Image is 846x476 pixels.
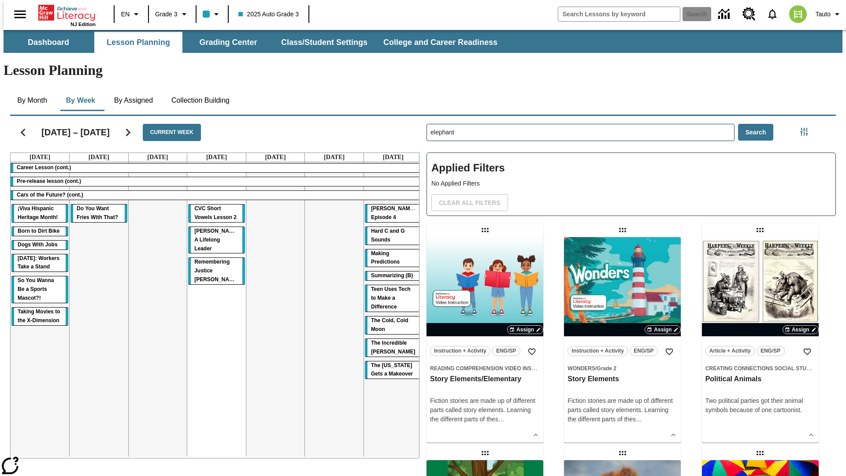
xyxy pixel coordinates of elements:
[496,346,516,356] span: ENG/SP
[11,164,423,172] div: Career Lesson (cont.)
[597,365,616,372] span: Grade 2
[568,396,677,424] div: Fiction stories are made up of different parts called story elements. Learning the different part...
[70,205,127,222] div: Do You Want Fries With That?
[194,205,237,220] span: CVC Short Vowels Lesson 2
[4,30,842,53] div: SubNavbar
[10,90,54,111] button: By Month
[365,271,422,280] div: Summarizing (B)
[365,361,422,379] div: The Missouri Gets a Makeover
[478,223,492,237] div: Draggable lesson: Story Elements/Elementary
[18,228,59,234] span: Born to Dirt Bike
[371,250,400,265] span: Making Predictions
[507,325,543,334] button: Assign Choose Dates
[188,205,245,222] div: CVC Short Vowels Lesson 2
[17,164,71,171] span: Career Lesson (cont.)
[4,62,842,78] h1: Lesson Planning
[492,346,520,356] button: ENG/SP
[199,6,225,22] button: Class color is light blue. Change class color
[371,362,413,377] span: The Missouri Gets a Makeover
[4,32,93,53] button: Dashboard
[28,153,52,162] a: September 1, 2025
[117,121,139,144] button: Next
[107,90,160,111] button: By Assigned
[705,346,755,356] button: Article + Activity
[738,124,774,141] button: Search
[38,3,96,27] div: Home
[155,10,178,19] span: Grade 3
[529,428,542,442] button: Show Details
[17,192,83,198] span: Cars of the Future? (cont.)
[365,205,422,222] div: Ella Menopi: Episode 4
[427,152,836,216] div: Applied Filters
[164,90,237,111] button: Collection Building
[737,2,761,26] a: Resource Center, Will open in new tab
[18,205,58,220] span: ¡Viva Hispanic Heritage Month!
[761,346,780,356] span: ENG/SP
[812,6,846,22] button: Profile/Settings
[524,344,540,360] button: Add to Favorites
[789,5,807,23] img: avatar image
[713,2,737,26] a: Data Center
[11,191,423,200] div: Cars of the Future? (cont.)
[365,249,422,267] div: Making Predictions
[705,375,815,384] h3: Political Animals
[568,346,628,356] button: Instruction + Activity
[11,177,423,186] div: Pre-release lesson (cont.)
[792,326,809,334] span: Assign
[761,3,784,26] a: Notifications
[705,396,815,415] div: Two political parties got their animal symbols because of one cartoonist.
[77,205,118,220] span: Do You Want Fries With That?
[702,237,819,443] div: lesson details
[322,153,346,162] a: September 6, 2025
[371,317,408,332] span: The Cold, Cold Moon
[634,346,653,356] span: ENG/SP
[430,396,540,424] div: Fiction stories are made up of different parts called story elements. Learning the different part...
[757,346,785,356] button: ENG/SP
[194,228,241,252] span: Dianne Feinstein: A Lifelong Leader
[633,416,636,423] span: s
[564,237,681,443] div: lesson details
[376,32,505,53] button: College and Career Readiness
[18,277,54,301] span: So You Wanna Be a Sports Mascot?!
[568,364,677,373] span: Topic: Wonders/Grade 2
[11,227,68,236] div: Born to Dirt Bike
[94,32,182,53] button: Lesson Planning
[661,344,677,360] button: Add to Favorites
[11,254,68,272] div: Labor Day: Workers Take a Stand
[121,10,130,19] span: EN
[427,124,734,141] input: Search Lessons By Keyword
[371,272,413,279] span: Summarizing (B)
[365,285,422,312] div: Teen Uses Tech to Make a Difference
[705,364,815,373] span: Topic: Creating Connections Social Studies/US History I
[654,326,672,334] span: Assign
[11,308,68,325] div: Taking Movies to the X-Dimension
[7,1,33,27] button: Open side menu
[41,127,110,138] h2: [DATE] – [DATE]
[87,153,111,162] a: September 2, 2025
[571,346,624,356] span: Instruction + Activity
[816,10,831,19] span: Tauto
[371,205,417,220] span: Ella Menopi: Episode 4
[117,6,145,22] button: Language: EN, Select a language
[558,7,680,21] input: search field
[365,227,422,245] div: Hard C and G Sounds
[595,365,597,372] span: /
[784,3,812,26] button: Select a new avatar
[59,90,103,111] button: By Week
[705,365,819,372] span: Creating Connections Social Studies
[516,326,534,334] span: Assign
[11,205,68,222] div: ¡Viva Hispanic Heritage Month!
[753,223,767,237] div: Draggable lesson: Political Animals
[430,346,490,356] button: Instruction + Activity
[430,364,540,373] span: Topic: Reading Comprehension Video Instruction/null
[805,428,818,442] button: Show Details
[667,428,680,442] button: Show Details
[263,153,287,162] a: September 5, 2025
[636,416,642,423] span: …
[238,10,299,19] span: 2025 Auto Grade 3
[143,124,201,141] button: Current Week
[371,228,405,243] span: Hard C and G Sounds
[194,259,239,283] span: Remembering Justice O'Connor
[478,446,492,460] div: Draggable lesson: Oteos, the Elephant of Surprise
[365,316,422,334] div: The Cold, Cold Moon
